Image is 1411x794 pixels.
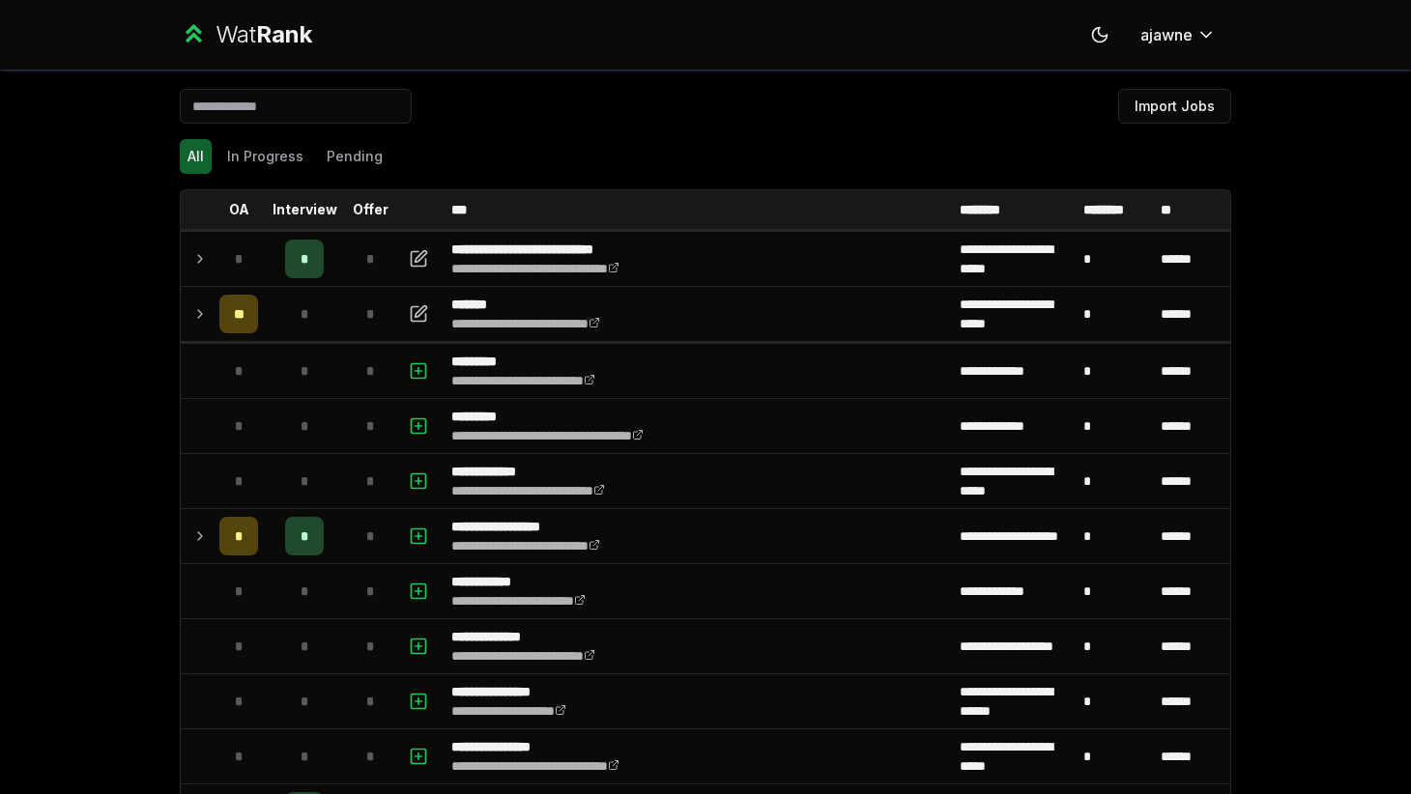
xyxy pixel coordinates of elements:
[219,139,311,174] button: In Progress
[180,19,312,50] a: WatRank
[273,200,337,219] p: Interview
[1118,89,1231,124] button: Import Jobs
[180,139,212,174] button: All
[1125,17,1231,52] button: ajawne
[256,20,312,48] span: Rank
[216,19,312,50] div: Wat
[353,200,389,219] p: Offer
[1140,23,1193,46] span: ajawne
[319,139,390,174] button: Pending
[229,200,249,219] p: OA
